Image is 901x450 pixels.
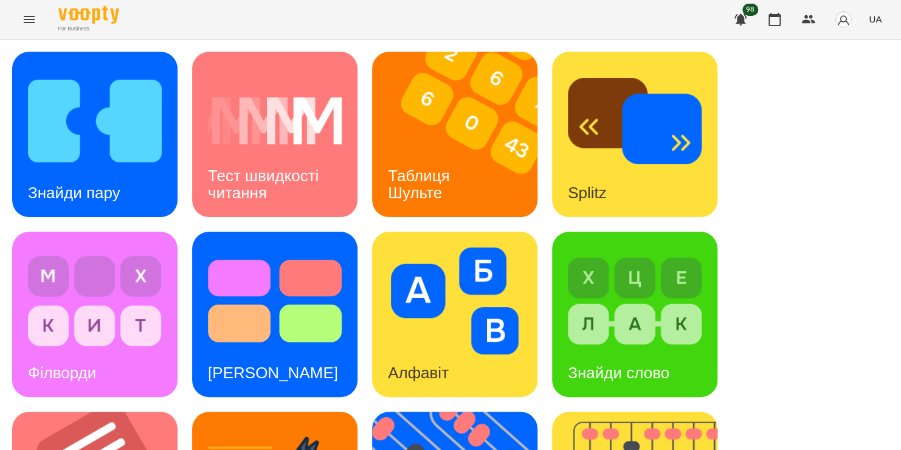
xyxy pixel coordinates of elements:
[568,67,702,175] img: Splitz
[192,52,357,217] a: Тест швидкості читанняТест швидкості читання
[28,364,96,382] h3: Філворди
[372,232,537,397] a: АлфавітАлфавіт
[372,52,537,217] a: Таблиця ШультеТаблиця Шульте
[388,167,454,201] h3: Таблиця Шульте
[12,52,178,217] a: Знайди паруЗнайди пару
[372,52,553,217] img: Таблиця Шульте
[568,364,669,382] h3: Знайди слово
[28,247,162,355] img: Філворди
[208,67,342,175] img: Тест швидкості читання
[208,247,342,355] img: Тест Струпа
[208,364,338,382] h3: [PERSON_NAME]
[192,232,357,397] a: Тест Струпа[PERSON_NAME]
[552,232,717,397] a: Знайди словоЗнайди слово
[568,247,702,355] img: Знайди слово
[15,5,44,34] button: Menu
[864,8,886,30] button: UA
[552,52,717,217] a: SplitzSplitz
[742,4,758,16] span: 98
[568,184,607,202] h3: Splitz
[28,67,162,175] img: Знайди пару
[869,13,882,26] span: UA
[388,247,522,355] img: Алфавіт
[12,232,178,397] a: ФілвордиФілворди
[28,184,120,202] h3: Знайди пару
[58,25,119,33] span: For Business
[835,11,852,28] img: avatar_s.png
[208,167,323,201] h3: Тест швидкості читання
[58,6,119,24] img: Voopty Logo
[388,364,449,382] h3: Алфавіт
